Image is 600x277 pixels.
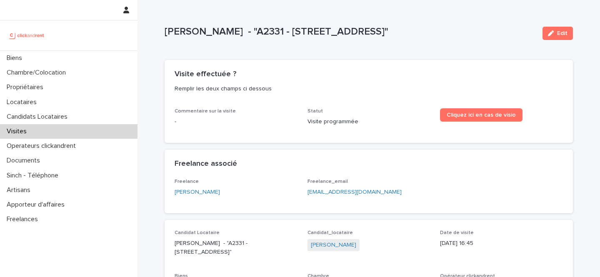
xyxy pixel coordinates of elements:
p: Artisans [3,186,37,194]
span: Candidat_locataire [307,230,353,235]
span: Date de visite [440,230,474,235]
p: Documents [3,157,47,165]
p: Biens [3,54,29,62]
h2: Visite effectuée ? [175,70,236,79]
p: [DATE] 16:45 [440,239,563,248]
p: Propriétaires [3,83,50,91]
p: Chambre/Colocation [3,69,72,77]
p: [PERSON_NAME] - "A2331 - [STREET_ADDRESS]" [165,26,536,38]
p: Visites [3,127,33,135]
a: [PERSON_NAME] [175,188,220,197]
p: Candidats Locataires [3,113,74,121]
span: Candidat Locataire [175,230,220,235]
a: [PERSON_NAME] [311,241,356,250]
a: [EMAIL_ADDRESS][DOMAIN_NAME] [307,189,402,195]
span: Cliquez ici en cas de visio [447,112,516,118]
img: UCB0brd3T0yccxBKYDjQ [7,27,47,44]
p: - [175,117,297,126]
button: Edit [542,27,573,40]
p: Freelances [3,215,45,223]
span: Edit [557,30,567,36]
p: Visite programmée [307,117,430,126]
p: Operateurs clickandrent [3,142,82,150]
p: Remplir les deux champs ci dessous [175,85,560,92]
p: [PERSON_NAME] - "A2331 - [STREET_ADDRESS]" [175,239,297,257]
p: Locataires [3,98,43,106]
span: Statut [307,109,323,114]
span: Freelance [175,179,199,184]
span: Freelance_email [307,179,348,184]
p: Sinch - Téléphone [3,172,65,180]
p: Apporteur d'affaires [3,201,71,209]
h2: Freelance associé [175,160,237,169]
span: Commentaire sur la visite [175,109,236,114]
a: Cliquez ici en cas de visio [440,108,522,122]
